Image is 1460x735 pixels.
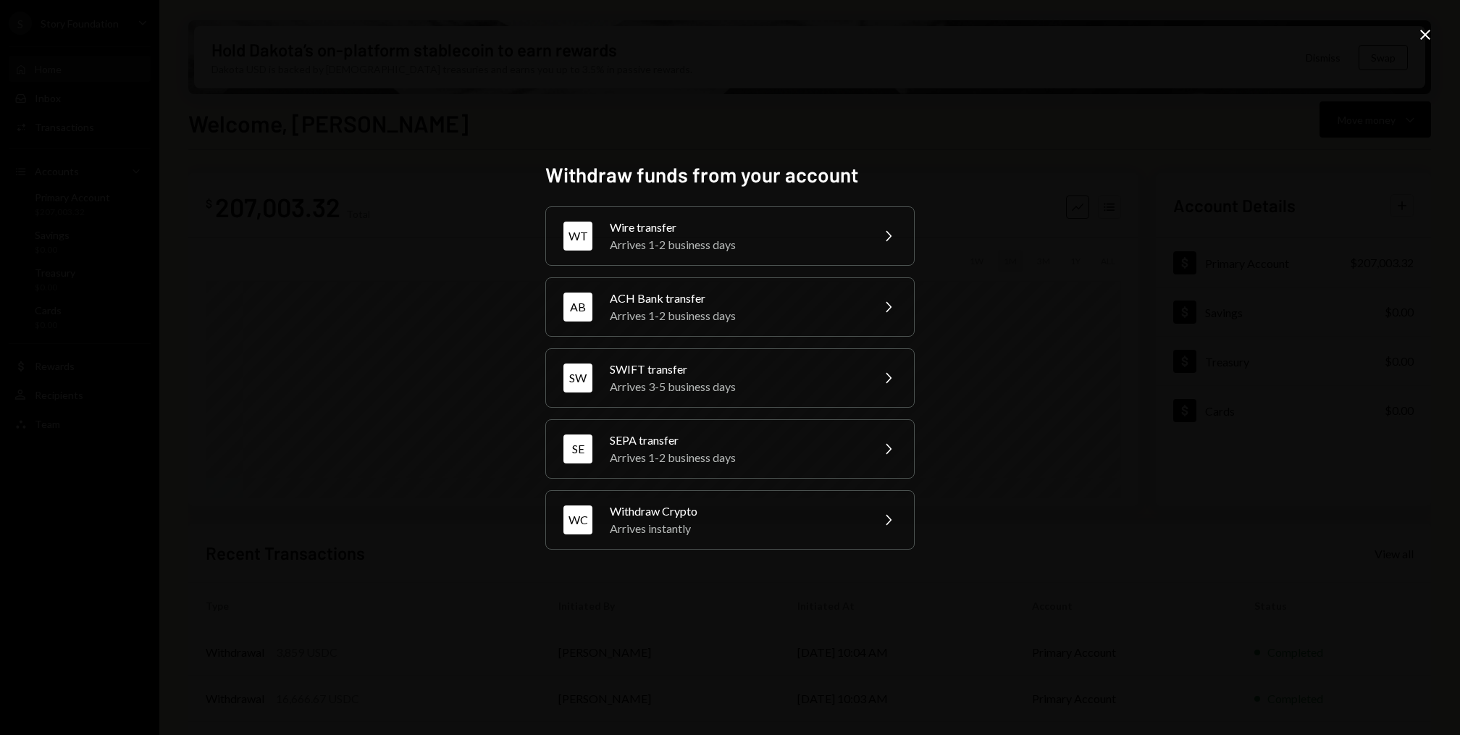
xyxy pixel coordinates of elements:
div: SWIFT transfer [610,361,862,378]
button: SWSWIFT transferArrives 3-5 business days [545,348,915,408]
button: ABACH Bank transferArrives 1-2 business days [545,277,915,337]
div: Arrives 1-2 business days [610,449,862,466]
div: Arrives instantly [610,520,862,537]
div: SE [563,434,592,463]
button: WTWire transferArrives 1-2 business days [545,206,915,266]
div: Arrives 1-2 business days [610,236,862,253]
button: WCWithdraw CryptoArrives instantly [545,490,915,550]
div: Withdraw Crypto [610,503,862,520]
div: WT [563,222,592,251]
div: ACH Bank transfer [610,290,862,307]
div: WC [563,505,592,534]
div: Wire transfer [610,219,862,236]
div: SEPA transfer [610,432,862,449]
div: Arrives 1-2 business days [610,307,862,324]
div: SW [563,364,592,392]
button: SESEPA transferArrives 1-2 business days [545,419,915,479]
h2: Withdraw funds from your account [545,161,915,189]
div: AB [563,293,592,322]
div: Arrives 3-5 business days [610,378,862,395]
